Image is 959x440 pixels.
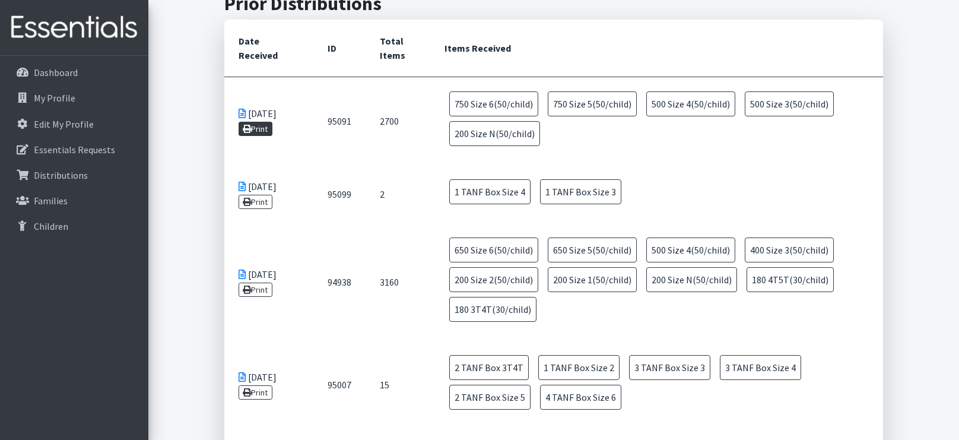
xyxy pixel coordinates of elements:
span: 200 Size 1(50/child) [548,267,637,292]
span: 2 TANF Box 3T4T [449,355,529,380]
img: HumanEssentials [5,8,144,48]
a: Edit My Profile [5,112,144,136]
span: 1 TANF Box Size 2 [538,355,620,380]
p: Children [34,220,68,232]
th: ID [313,20,366,77]
a: Distributions [5,163,144,187]
p: My Profile [34,92,75,104]
td: [DATE] [224,223,313,341]
span: 750 Size 6(50/child) [449,91,538,116]
p: Edit My Profile [34,118,94,130]
span: 200 Size N(50/child) [449,121,540,146]
span: 180 4T5T(30/child) [747,267,834,292]
a: Print [239,283,272,297]
a: Children [5,214,144,238]
a: Print [239,122,272,136]
a: Print [239,385,272,400]
span: 180 3T4T(30/child) [449,297,536,322]
td: 2700 [366,77,430,166]
span: 400 Size 3(50/child) [745,238,834,262]
span: 650 Size 6(50/child) [449,238,538,262]
a: My Profile [5,86,144,110]
span: 650 Size 5(50/child) [548,238,637,262]
td: [DATE] [224,341,313,429]
p: Dashboard [34,67,78,78]
span: 200 Size N(50/child) [646,267,737,292]
span: 500 Size 4(50/child) [646,91,735,116]
span: 3 TANF Box Size 4 [720,355,801,380]
th: Date Received [224,20,313,77]
td: 95099 [313,165,366,223]
span: 500 Size 3(50/child) [745,91,834,116]
span: 200 Size 2(50/child) [449,267,538,292]
td: 2 [366,165,430,223]
p: Distributions [34,169,88,181]
td: 95007 [313,341,366,429]
a: Families [5,189,144,213]
th: Items Received [430,20,883,77]
p: Families [34,195,68,207]
td: 94938 [313,223,366,341]
a: Print [239,195,272,209]
span: 3 TANF Box Size 3 [629,355,710,380]
td: 95091 [313,77,366,166]
span: 2 TANF Box Size 5 [449,385,531,410]
p: Essentials Requests [34,144,115,156]
a: Dashboard [5,61,144,84]
a: Essentials Requests [5,138,144,162]
span: 750 Size 5(50/child) [548,91,637,116]
th: Total Items [366,20,430,77]
span: 500 Size 4(50/child) [646,238,735,262]
td: [DATE] [224,77,313,166]
td: 15 [366,341,430,429]
span: 1 TANF Box Size 4 [449,179,531,204]
td: [DATE] [224,165,313,223]
td: 3160 [366,223,430,341]
span: 1 TANF Box Size 3 [540,179,621,204]
span: 4 TANF Box Size 6 [540,385,621,410]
